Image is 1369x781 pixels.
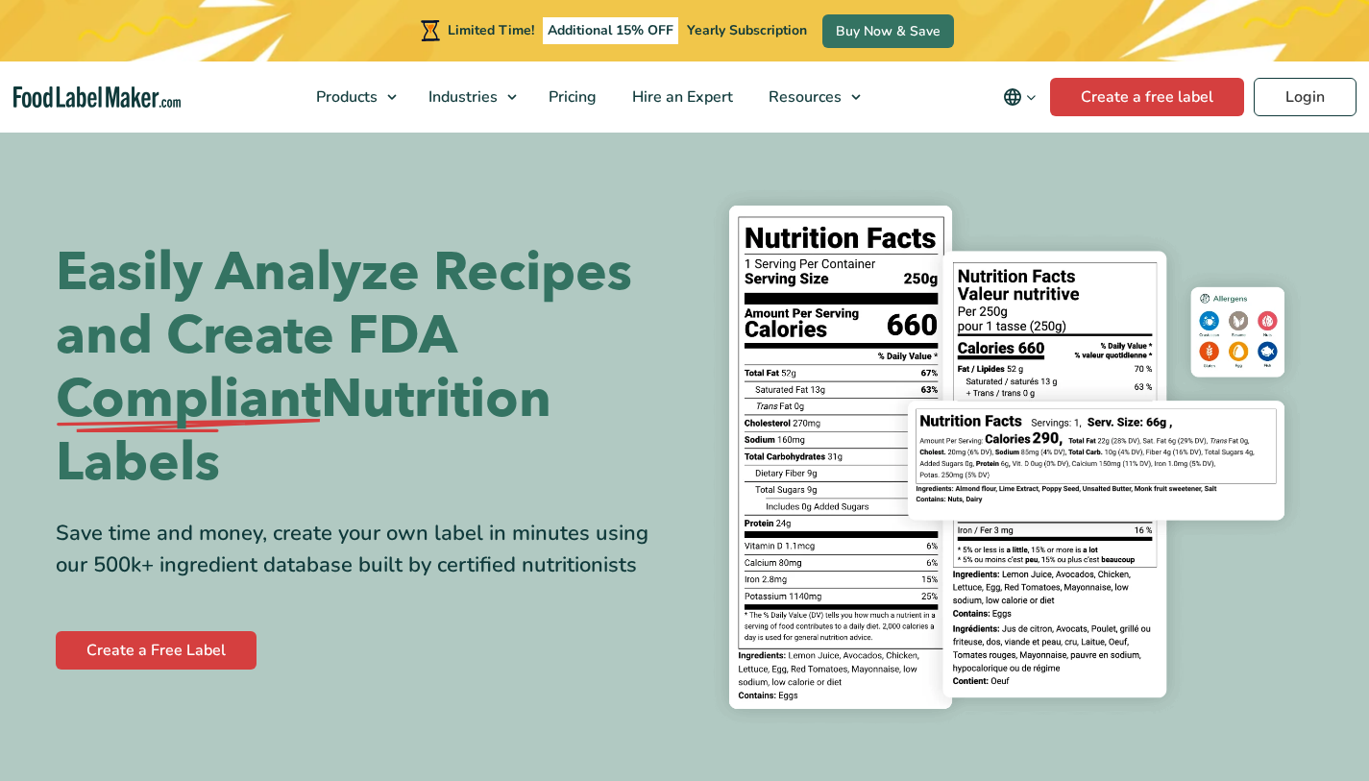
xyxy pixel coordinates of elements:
[56,368,321,431] span: Compliant
[448,21,534,39] span: Limited Time!
[626,86,735,108] span: Hire an Expert
[310,86,379,108] span: Products
[763,86,843,108] span: Resources
[56,518,671,581] div: Save time and money, create your own label in minutes using our 500k+ ingredient database built b...
[543,86,599,108] span: Pricing
[990,78,1050,116] button: Change language
[411,61,526,133] a: Industries
[1050,78,1244,116] a: Create a free label
[822,14,954,48] a: Buy Now & Save
[299,61,406,133] a: Products
[687,21,807,39] span: Yearly Subscription
[531,61,610,133] a: Pricing
[751,61,870,133] a: Resources
[13,86,181,109] a: Food Label Maker homepage
[543,17,678,44] span: Additional 15% OFF
[615,61,746,133] a: Hire an Expert
[56,631,257,670] a: Create a Free Label
[423,86,500,108] span: Industries
[1254,78,1357,116] a: Login
[56,241,671,495] h1: Easily Analyze Recipes and Create FDA Nutrition Labels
